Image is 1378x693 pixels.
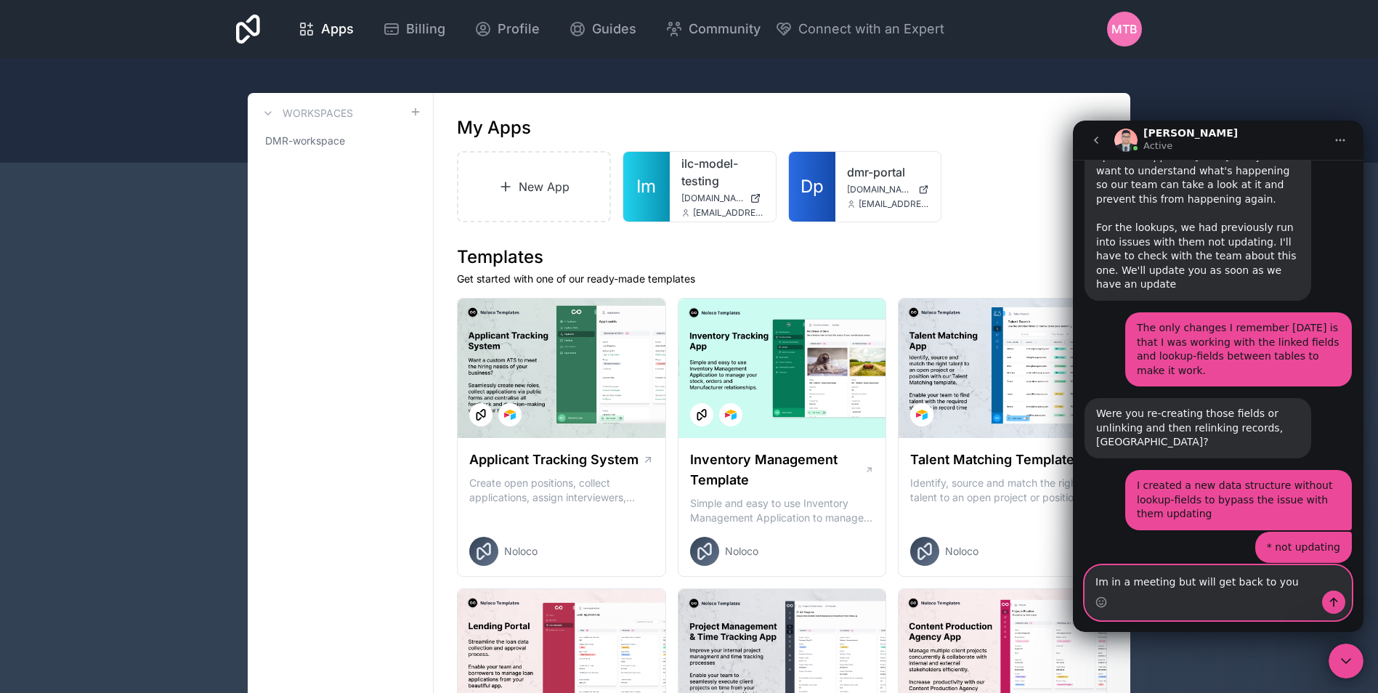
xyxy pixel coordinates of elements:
[194,420,267,434] div: * not updating
[23,1,227,171] div: Thank you for that, [PERSON_NAME]. Do you remember what changes or updates happened [DATE]? We ju...
[12,192,279,277] div: Mikkel says…
[847,184,930,195] a: [DOMAIN_NAME]
[498,19,540,39] span: Profile
[457,116,531,139] h1: My Apps
[12,445,278,470] textarea: Message…
[23,286,227,329] div: Were you re-creating those fields or unlinking and then relinking records, [GEOGRAPHIC_DATA]?
[406,19,445,39] span: Billing
[12,411,279,455] div: Mikkel says…
[789,152,835,222] a: Dp
[798,19,944,39] span: Connect with an Expert
[916,409,928,421] img: Airtable Logo
[64,200,267,257] div: The only changes I remember [DATE] is that I was working with the linked fields and lookup-fields...
[457,246,1107,269] h1: Templates
[725,409,737,421] img: Airtable Logo
[636,175,656,198] span: Im
[286,13,365,45] a: Apps
[469,450,639,470] h1: Applicant Tracking System
[23,476,34,487] button: Emoji picker
[52,349,279,410] div: I created a new data structure without lookup-fields to bypass the issue with them updating
[321,19,354,39] span: Apps
[557,13,648,45] a: Guides
[463,13,551,45] a: Profile
[725,544,758,559] span: Noloco
[623,152,670,222] a: Im
[265,134,345,148] span: DMR-workspace
[1329,644,1363,678] iframe: Intercom live chat
[681,155,764,190] a: ilc-model-testing
[371,13,457,45] a: Billing
[690,496,875,525] p: Simple and easy to use Inventory Management Application to manage your stock, orders and Manufact...
[457,151,611,222] a: New App
[693,207,764,219] span: [EMAIL_ADDRESS][DOMAIN_NAME]
[64,358,267,401] div: I created a new data structure without lookup-fields to bypass the issue with them updating
[182,411,279,443] div: * not updating
[12,349,279,411] div: Mikkel says…
[910,450,1074,470] h1: Talent Matching Template
[259,128,421,154] a: DMR-workspace
[12,277,279,349] div: David says…
[690,450,864,490] h1: Inventory Management Template
[52,192,279,266] div: The only changes I remember [DATE] is that I was working with the linked fields and lookup-fields...
[592,19,636,39] span: Guides
[457,272,1107,286] p: Get started with one of our ready-made templates
[681,192,764,204] a: [DOMAIN_NAME]
[12,277,238,338] div: Were you re-creating those fields or unlinking and then relinking records, [GEOGRAPHIC_DATA]?
[945,544,978,559] span: Noloco
[259,105,353,122] a: Workspaces
[689,19,761,39] span: Community
[504,544,538,559] span: Noloco
[859,198,930,210] span: [EMAIL_ADDRESS][DOMAIN_NAME]
[249,470,272,493] button: Send a message…
[1073,121,1363,632] iframe: Intercom live chat
[847,184,913,195] span: [DOMAIN_NAME]
[847,163,930,181] a: dmr-portal
[1111,20,1138,38] span: MTB
[654,13,772,45] a: Community
[681,192,744,204] span: [DOMAIN_NAME]
[775,19,944,39] button: Connect with an Expert
[504,409,516,421] img: Airtable Logo
[283,106,353,121] h3: Workspaces
[469,476,654,505] p: Create open positions, collect applications, assign interviewers, centralise candidate feedback a...
[910,476,1095,505] p: Identify, source and match the right talent to an open project or position with our Talent Matchi...
[801,175,824,198] span: Dp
